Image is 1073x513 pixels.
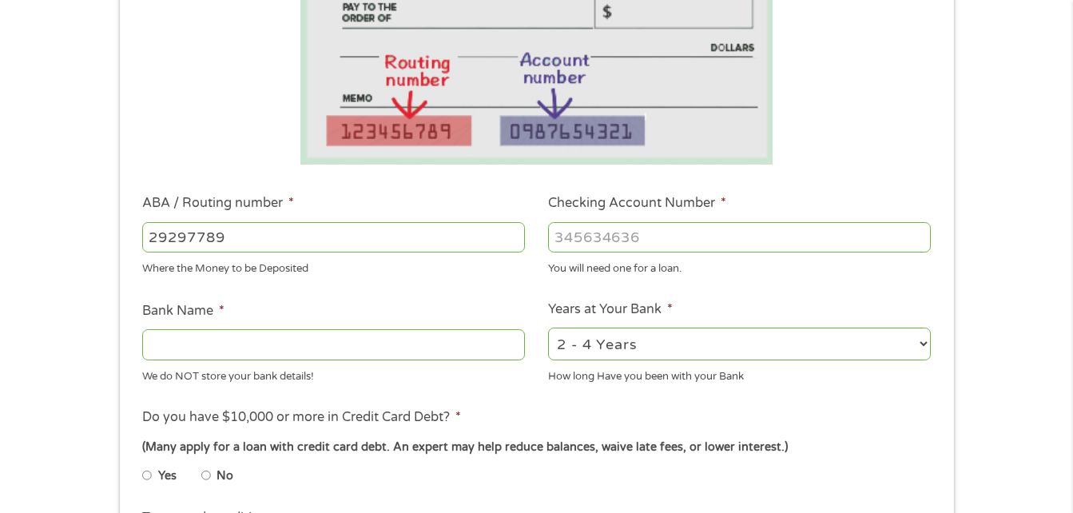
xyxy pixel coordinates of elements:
input: 345634636 [548,222,931,253]
label: Years at Your Bank [548,301,673,318]
div: (Many apply for a loan with credit card debt. An expert may help reduce balances, waive late fees... [142,439,930,456]
label: No [217,467,233,485]
label: Bank Name [142,303,225,320]
input: 263177916 [142,222,525,253]
label: Do you have $10,000 or more in Credit Card Debt? [142,409,461,426]
div: We do NOT store your bank details! [142,363,525,384]
label: Yes [158,467,177,485]
div: Where the Money to be Deposited [142,256,525,277]
label: ABA / Routing number [142,195,294,212]
div: You will need one for a loan. [548,256,931,277]
label: Checking Account Number [548,195,726,212]
div: How long Have you been with your Bank [548,363,931,384]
